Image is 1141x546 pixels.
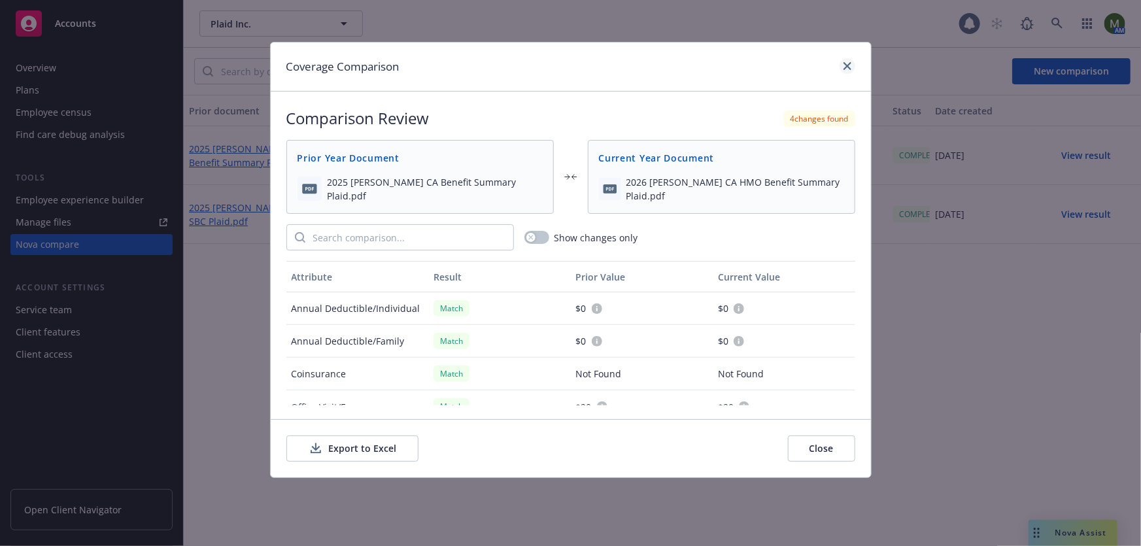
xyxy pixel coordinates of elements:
[571,261,713,292] button: Prior Value
[718,367,764,381] span: Not Found
[718,301,728,315] span: $0
[286,58,400,75] h1: Coverage Comparison
[718,334,728,348] span: $0
[286,435,418,462] button: Export to Excel
[434,398,469,415] div: Match
[788,435,855,462] button: Close
[554,231,638,245] span: Show changes only
[576,367,622,381] span: Not Found
[576,334,587,348] span: $0
[286,390,429,423] div: Office Visit/Exam
[286,107,430,129] h2: Comparison Review
[286,292,429,325] div: Annual Deductible/Individual
[576,301,587,315] span: $0
[713,261,855,292] button: Current Value
[784,111,855,127] div: 4 changes found
[599,151,844,165] span: Current Year Document
[434,300,469,316] div: Match
[295,232,305,243] svg: Search
[292,270,424,284] div: Attribute
[434,333,469,349] div: Match
[298,151,543,165] span: Prior Year Document
[428,261,571,292] button: Result
[626,175,844,203] span: 2026 [PERSON_NAME] CA HMO Benefit Summary Plaid.pdf
[434,366,469,382] div: Match
[286,261,429,292] button: Attribute
[718,270,850,284] div: Current Value
[718,400,734,414] span: $20
[840,58,855,74] a: close
[576,270,708,284] div: Prior Value
[286,358,429,390] div: Coinsurance
[434,270,566,284] div: Result
[576,400,592,414] span: $20
[327,175,543,203] span: 2025 [PERSON_NAME] CA Benefit Summary Plaid.pdf
[305,225,513,250] input: Search comparison...
[286,325,429,358] div: Annual Deductible/Family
